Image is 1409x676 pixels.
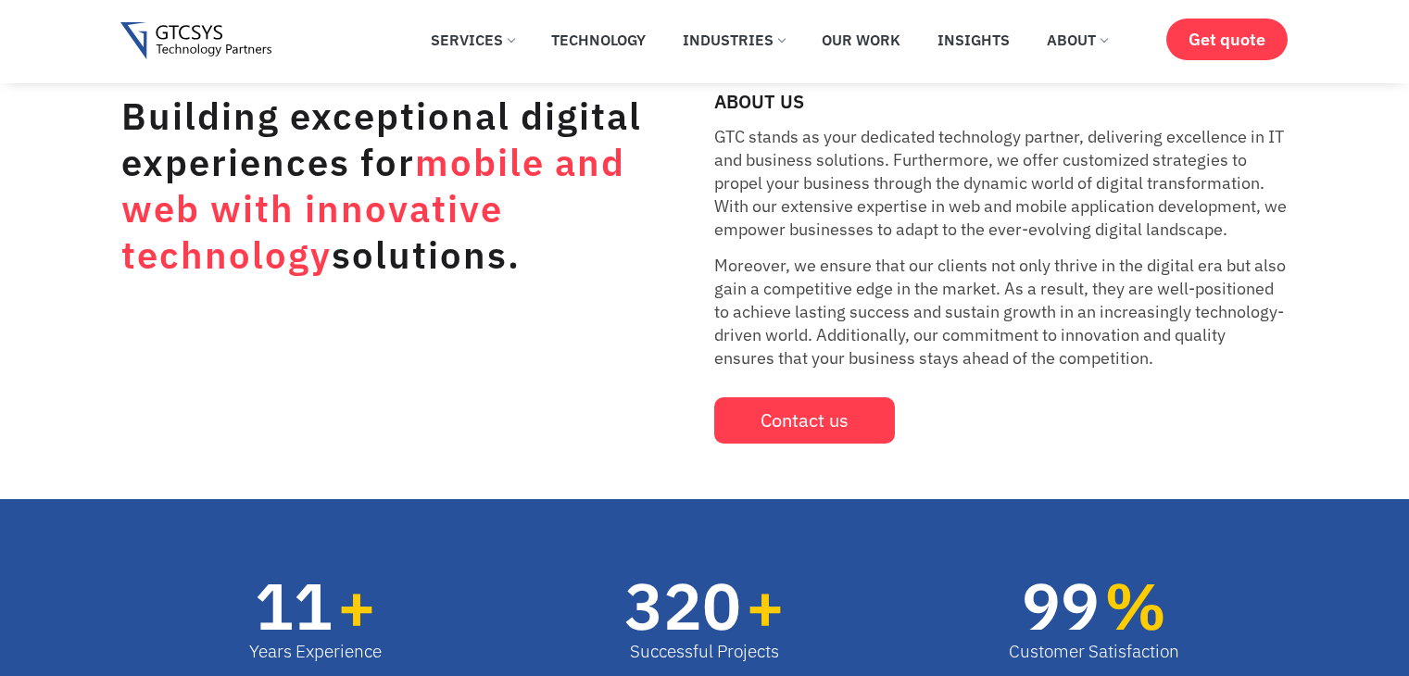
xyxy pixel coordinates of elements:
[624,638,785,665] div: Successful Projects
[1022,573,1100,638] span: 99
[924,19,1024,60] a: Insights
[746,573,785,638] span: +
[121,138,625,279] span: mobile and web with innovative technology
[714,254,1289,369] p: Moreover, we ensure that our clients not only thrive in the digital era but also gain a competiti...
[120,22,271,60] img: Gtcsys logo
[417,19,528,60] a: Services
[761,411,849,430] span: Contact us
[669,19,799,60] a: Industries
[1009,638,1179,665] div: Customer Satisfaction
[1189,30,1265,49] span: Get quote
[1104,573,1179,638] span: %
[249,638,382,665] div: Years Experience
[808,19,914,60] a: Our Work
[714,397,895,444] a: Contact us
[337,573,382,638] span: +
[1166,19,1288,60] a: Get quote
[121,93,649,278] h1: Building exceptional digital experiences for solutions.
[714,93,1289,111] h2: ABOUT US
[537,19,660,60] a: Technology
[624,573,741,638] span: 320
[255,573,333,638] span: 11
[714,125,1289,241] p: GTC stands as your dedicated technology partner, delivering excellence in IT and business solutio...
[1033,19,1121,60] a: About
